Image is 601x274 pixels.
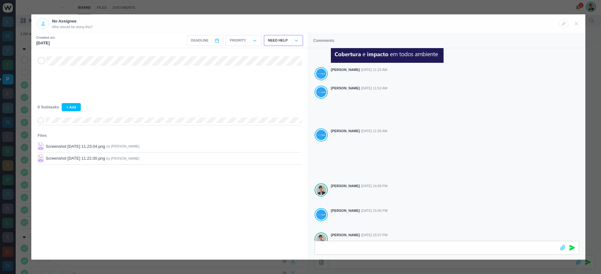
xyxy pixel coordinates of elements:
[36,40,55,46] p: [DATE]
[230,38,246,43] p: Priority
[36,35,55,40] small: Created on:
[52,18,93,24] p: No Assignee
[313,37,334,44] p: Comments
[52,24,93,30] span: Who should be doing this?
[268,38,288,43] p: Need Help
[191,38,208,43] span: Deadline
